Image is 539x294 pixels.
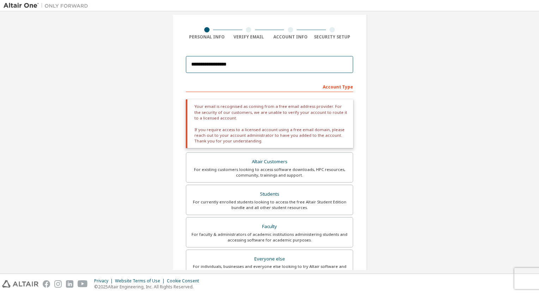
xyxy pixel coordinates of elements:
img: linkedin.svg [66,280,73,288]
div: Website Terms of Use [115,278,167,284]
div: For faculty & administrators of academic institutions administering students and accessing softwa... [190,232,349,243]
div: Altair Customers [190,157,349,167]
div: Privacy [94,278,115,284]
div: For individuals, businesses and everyone else looking to try Altair software and explore our prod... [190,264,349,275]
div: Cookie Consent [167,278,203,284]
div: Faculty [190,222,349,232]
div: Students [190,189,349,199]
div: For existing customers looking to access software downloads, HPC resources, community, trainings ... [190,167,349,178]
div: Verify Email [228,34,270,40]
div: Security Setup [311,34,353,40]
img: altair_logo.svg [2,280,38,288]
img: facebook.svg [43,280,50,288]
div: Everyone else [190,254,349,264]
img: instagram.svg [54,280,62,288]
div: Account Info [269,34,311,40]
img: youtube.svg [78,280,88,288]
div: Your email is recognised as coming from a free email address provider. For the security of our cu... [186,99,353,148]
p: © 2025 Altair Engineering, Inc. All Rights Reserved. [94,284,203,290]
div: Account Type [186,81,353,92]
img: Altair One [4,2,92,9]
div: Personal Info [186,34,228,40]
div: For currently enrolled students looking to access the free Altair Student Edition bundle and all ... [190,199,349,210]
